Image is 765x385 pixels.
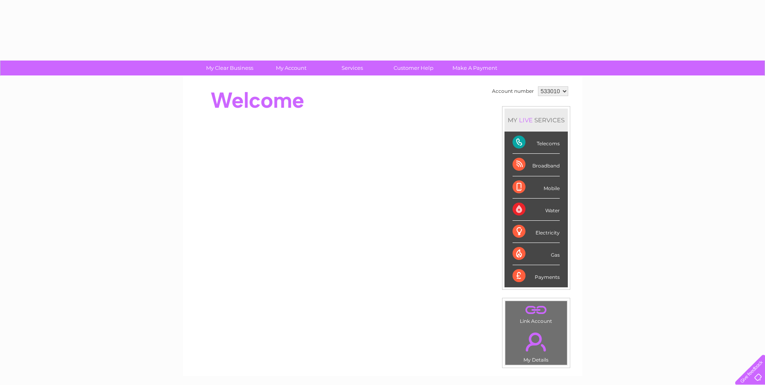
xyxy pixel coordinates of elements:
a: Make A Payment [442,61,508,75]
a: . [507,303,565,317]
a: My Account [258,61,324,75]
td: Account number [490,84,536,98]
div: Gas [513,243,560,265]
div: Electricity [513,221,560,243]
td: My Details [505,326,567,365]
div: MY SERVICES [504,109,568,132]
div: Water [513,199,560,221]
div: Telecoms [513,132,560,154]
div: Mobile [513,176,560,199]
div: LIVE [517,116,534,124]
td: Link Account [505,301,567,326]
a: . [507,328,565,356]
a: My Clear Business [196,61,263,75]
div: Broadband [513,154,560,176]
a: Customer Help [380,61,447,75]
a: Services [319,61,386,75]
div: Payments [513,265,560,287]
